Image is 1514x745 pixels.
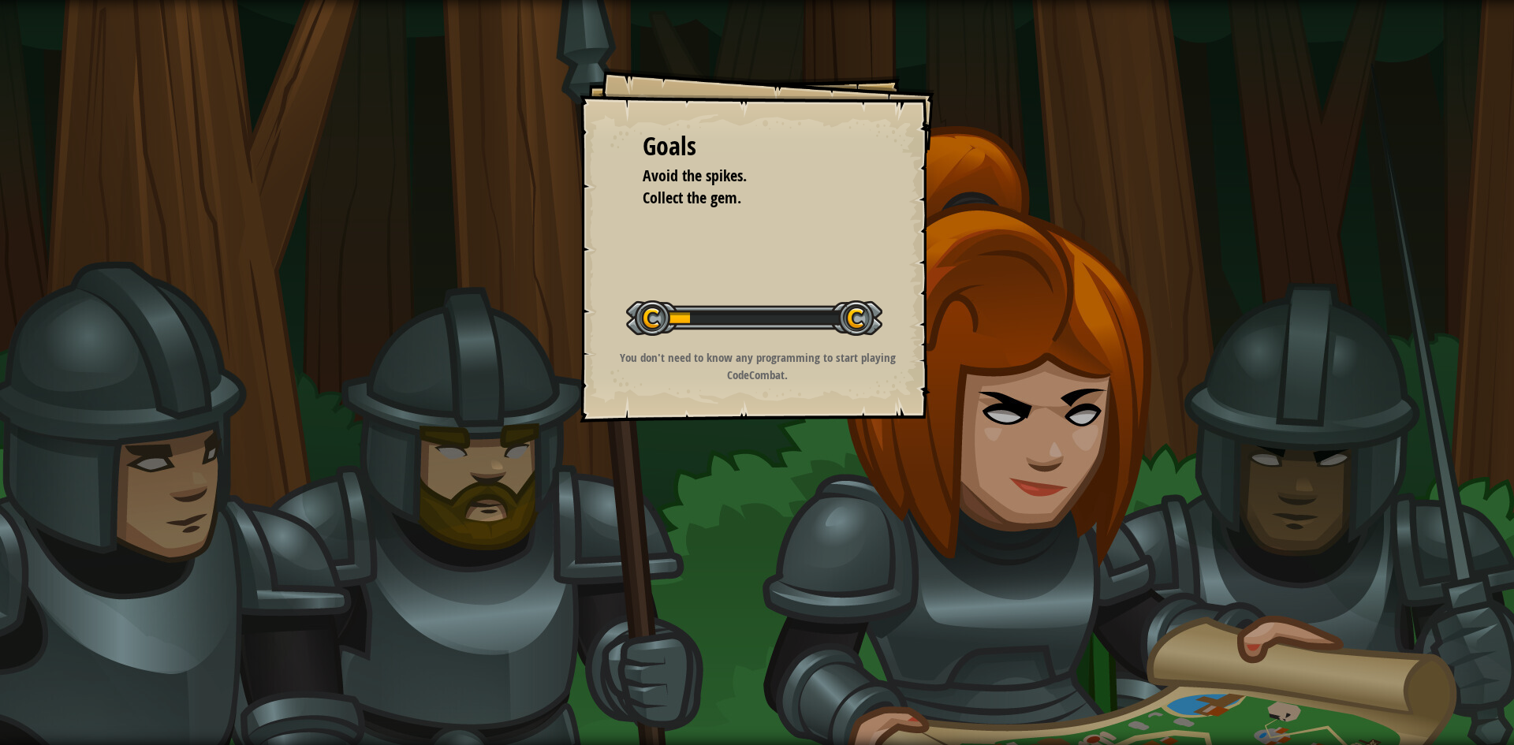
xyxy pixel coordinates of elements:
div: Goals [643,129,871,165]
li: Avoid the spikes. [623,165,867,188]
p: You don't need to know any programming to start playing CodeCombat. [599,349,915,383]
span: Avoid the spikes. [643,165,747,186]
li: Collect the gem. [623,187,867,210]
span: Collect the gem. [643,187,741,208]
